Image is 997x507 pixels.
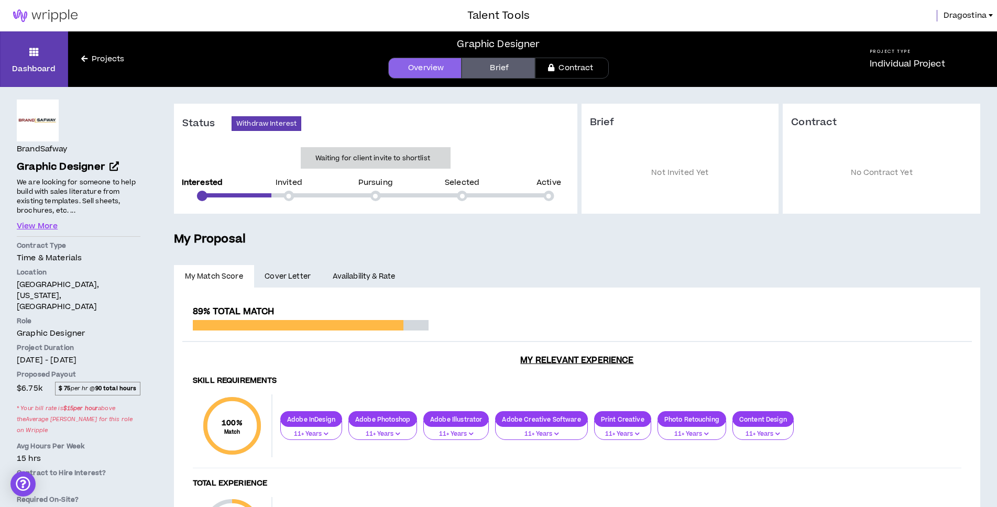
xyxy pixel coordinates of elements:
div: Open Intercom Messenger [10,471,36,497]
div: Graphic Designer [457,37,540,51]
h3: Talent Tools [467,8,530,24]
a: Overview [388,58,462,79]
p: 11+ Years [355,429,410,439]
p: Avg Hours Per Week [17,442,140,451]
small: Match [222,428,243,436]
a: Contract [535,58,608,79]
a: Projects [68,53,137,65]
button: 11+ Years [658,421,726,440]
button: View More [17,221,58,232]
h4: Total Experience [193,479,961,489]
h4: BrandSafway [17,144,68,155]
strong: $ 75 [59,384,71,392]
p: Interested [182,179,223,186]
p: Adobe Illustrator [424,415,488,423]
p: Active [536,179,561,186]
p: Time & Materials [17,252,140,263]
span: 89% Total Match [193,305,274,318]
p: Photo Retouching [658,415,726,423]
p: [GEOGRAPHIC_DATA], [US_STATE], [GEOGRAPHIC_DATA] [17,279,140,312]
p: Selected [445,179,479,186]
p: 15 hrs [17,453,140,464]
button: 11+ Years [348,421,417,440]
a: My Match Score [174,265,254,288]
h5: My Proposal [174,230,980,248]
p: Location [17,268,140,277]
button: 11+ Years [495,421,587,440]
p: Content Design [733,415,793,423]
button: 11+ Years [732,421,794,440]
p: Adobe Photoshop [349,415,417,423]
p: 11+ Years [664,429,719,439]
button: Withdraw Interest [232,116,301,131]
p: 11+ Years [430,429,482,439]
p: Dashboard [12,63,56,74]
span: per hr @ [55,382,140,395]
h3: Contract [791,116,972,129]
h3: My Relevant Experience [182,355,972,366]
span: Graphic Designer [17,328,85,339]
h3: Status [182,117,232,130]
p: Pursuing [358,179,393,186]
p: Not Invited Yet [590,145,771,202]
span: Dragostina [944,10,987,21]
h5: Project Type [870,48,945,55]
span: Graphic Designer [17,160,105,174]
button: 11+ Years [423,421,489,440]
strong: 90 total hours [95,384,137,392]
p: 11+ Years [502,429,580,439]
p: Contract Type [17,241,140,250]
p: We are looking for someone to help build with sales literature from existing templates. Sell shee... [17,177,140,216]
p: Invited [276,179,302,186]
span: 100 % [222,417,243,428]
p: Adobe Creative Software [496,415,587,423]
a: Availability & Rate [322,265,406,288]
p: Individual Project [870,58,945,70]
span: Cover Letter [265,271,311,282]
a: Graphic Designer [17,160,140,175]
span: * Your bill rate is above the Average [PERSON_NAME] for this role on Wripple [17,401,140,437]
p: Project Duration [17,343,140,352]
p: 11+ Years [601,429,644,439]
p: Proposed Payout [17,370,140,379]
p: [DATE] - [DATE] [17,355,140,366]
button: 11+ Years [594,421,651,440]
h4: Skill Requirements [193,376,961,386]
p: Waiting for client invite to shortlist [315,153,430,163]
p: Adobe InDesign [281,415,342,423]
p: 11+ Years [739,429,787,439]
p: Role [17,316,140,326]
p: No [17,480,140,491]
strong: $ 15 per hour [63,404,98,412]
p: No Contract Yet [791,145,972,202]
button: 11+ Years [280,421,342,440]
a: Brief [462,58,535,79]
p: Required On-Site? [17,495,140,504]
p: Contract to Hire Interest? [17,468,140,478]
p: Print Creative [595,415,651,423]
span: $6.75k [17,381,42,395]
p: 11+ Years [287,429,335,439]
h3: Brief [590,116,771,129]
